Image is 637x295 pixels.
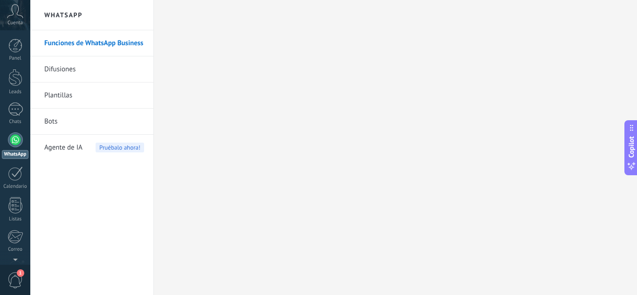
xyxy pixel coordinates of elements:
[30,30,153,56] li: Funciones de WhatsApp Business
[96,143,144,152] span: Pruébalo ahora!
[44,135,144,161] a: Agente de IA Pruébalo ahora!
[44,56,144,82] a: Difusiones
[17,269,24,277] span: 1
[44,109,144,135] a: Bots
[627,136,636,158] span: Copilot
[44,30,144,56] a: Funciones de WhatsApp Business
[2,150,28,159] div: WhatsApp
[30,82,153,109] li: Plantillas
[2,55,29,62] div: Panel
[2,119,29,125] div: Chats
[7,20,23,26] span: Cuenta
[30,56,153,82] li: Difusiones
[2,247,29,253] div: Correo
[30,109,153,135] li: Bots
[30,135,153,160] li: Agente de IA
[44,135,83,161] span: Agente de IA
[2,216,29,222] div: Listas
[2,89,29,95] div: Leads
[2,184,29,190] div: Calendario
[44,82,144,109] a: Plantillas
